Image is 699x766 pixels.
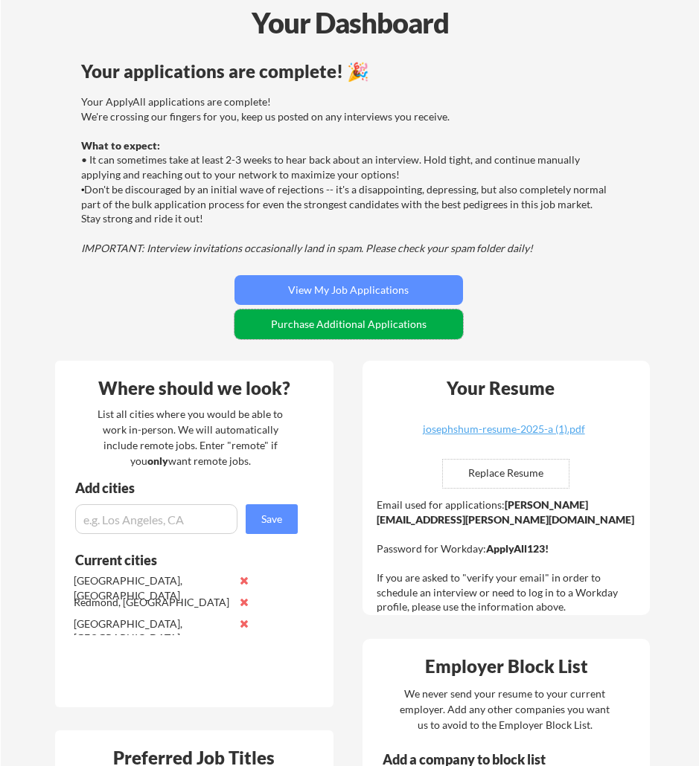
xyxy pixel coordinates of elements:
[486,542,549,555] strong: ApplyAll123!
[75,504,237,534] input: e.g. Los Angeles, CA
[74,617,231,646] div: [GEOGRAPHIC_DATA], [GEOGRAPHIC_DATA]
[246,504,298,534] button: Save
[81,139,160,152] strong: What to expect:
[427,379,575,397] div: Your Resume
[75,481,296,495] div: Add cities
[368,657,645,675] div: Employer Block List
[377,498,634,526] strong: [PERSON_NAME][EMAIL_ADDRESS][PERSON_NAME][DOMAIN_NAME]
[415,424,593,434] div: josephshum-resume-2025-a (1).pdf
[74,573,231,602] div: [GEOGRAPHIC_DATA], [GEOGRAPHIC_DATA]
[81,184,85,196] font: •
[234,275,463,305] button: View My Job Applications
[81,94,612,255] div: Your ApplyAll applications are complete! We're crossing our fingers for you, keep us posted on an...
[74,595,231,610] div: Redmond, [GEOGRAPHIC_DATA]
[399,686,611,733] div: We never send your resume to your current employer. Add any other companies you want us to avoid ...
[56,379,333,397] div: Where should we look?
[81,62,616,80] div: Your applications are complete! 🎉
[383,753,569,766] div: Add a company to block list
[234,309,463,339] button: Purchase Additional Applications
[377,498,639,614] div: Email used for applications: Password for Workday: If you are asked to "verify your email" in ord...
[147,454,168,467] strong: only
[415,424,593,447] a: josephshum-resume-2025-a (1).pdf
[75,553,275,567] div: Current cities
[1,1,699,44] div: Your Dashboard
[88,406,293,469] div: List all cities where you would be able to work in-person. We will automatically include remote j...
[81,242,533,254] em: IMPORTANT: Interview invitations occasionally land in spam. Please check your spam folder daily!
